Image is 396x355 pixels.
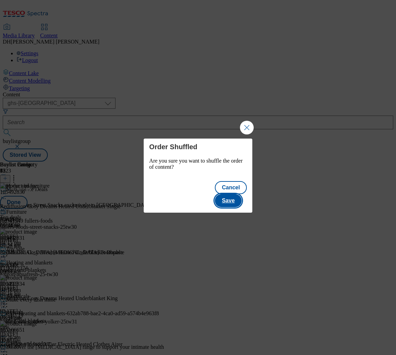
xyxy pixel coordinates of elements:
button: Cancel [215,181,246,194]
h4: Order Shuffled [149,143,247,151]
p: Are you sure you want to shuffle the order of content? [149,158,247,170]
button: Close Modal [240,121,254,134]
button: Save [215,194,241,207]
div: Modal [144,139,252,213]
